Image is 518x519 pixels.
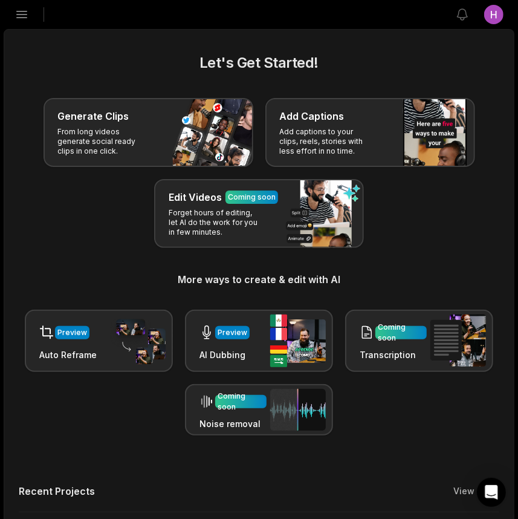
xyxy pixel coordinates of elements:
img: auto_reframe.png [110,318,166,365]
h3: Noise removal [199,417,267,430]
div: Preview [218,327,247,338]
p: Add captions to your clips, reels, stories with less effort in no time. [280,127,374,156]
div: Coming soon [218,391,264,413]
img: noise_removal.png [270,389,326,431]
div: Coming soon [228,192,276,203]
h3: AI Dubbing [199,348,250,361]
h3: Generate Clips [58,109,129,123]
p: Forget hours of editing, let AI do the work for you in few minutes. [169,208,262,237]
div: Open Intercom Messenger [477,478,506,507]
h3: Edit Videos [169,190,222,204]
h2: Let's Get Started! [19,52,499,74]
img: transcription.png [430,315,486,367]
h3: Add Captions [280,109,345,123]
h3: Auto Reframe [39,348,97,361]
h3: Transcription [360,348,427,361]
img: ai_dubbing.png [270,315,326,367]
div: Preview [57,327,87,338]
p: From long videos generate social ready clips in one click. [58,127,152,156]
h3: More ways to create & edit with AI [19,272,499,287]
div: Coming soon [378,322,424,344]
h2: Recent Projects [19,485,95,497]
a: View all [453,485,487,497]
